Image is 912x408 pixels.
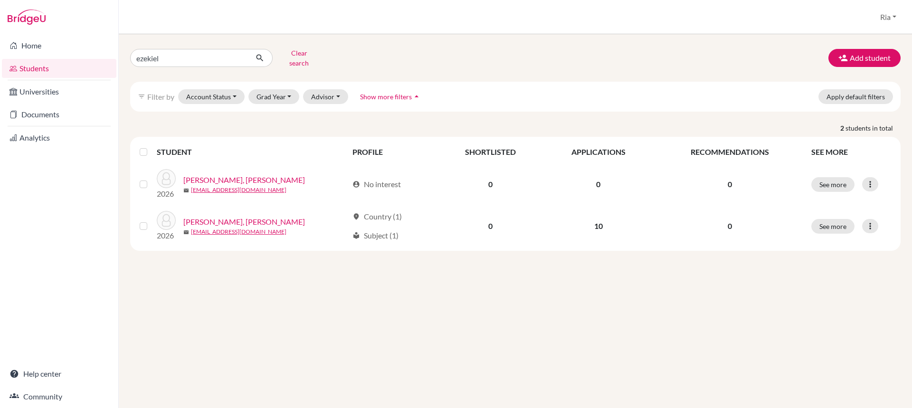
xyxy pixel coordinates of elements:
button: Advisor [303,89,348,104]
a: Students [2,59,116,78]
button: Grad Year [248,89,300,104]
td: 0 [438,205,543,247]
th: SEE MORE [806,141,897,163]
a: [PERSON_NAME], [PERSON_NAME] [183,216,305,228]
div: No interest [352,179,401,190]
span: mail [183,188,189,193]
p: 0 [660,179,800,190]
th: SHORTLISTED [438,141,543,163]
span: location_on [352,213,360,220]
p: 2026 [157,230,176,241]
button: See more [811,219,855,234]
td: 10 [543,205,654,247]
p: 0 [660,220,800,232]
button: Apply default filters [818,89,893,104]
button: See more [811,177,855,192]
div: Country (1) [352,211,402,222]
strong: 2 [840,123,845,133]
input: Find student by name... [130,49,248,67]
span: local_library [352,232,360,239]
img: Ezekiel Girsang, Schatz [157,169,176,188]
a: Documents [2,105,116,124]
i: filter_list [138,93,145,100]
td: 0 [438,163,543,205]
button: Account Status [178,89,245,104]
button: Show more filtersarrow_drop_up [352,89,429,104]
a: [PERSON_NAME], [PERSON_NAME] [183,174,305,186]
a: Community [2,387,116,406]
th: PROFILE [347,141,438,163]
th: STUDENT [157,141,347,163]
button: Add student [828,49,901,67]
th: APPLICATIONS [543,141,654,163]
span: Show more filters [360,93,412,101]
img: Shawn Wondo, Ezekiel [157,211,176,230]
img: Bridge-U [8,9,46,25]
span: mail [183,229,189,235]
th: RECOMMENDATIONS [654,141,806,163]
span: students in total [845,123,901,133]
td: 0 [543,163,654,205]
a: [EMAIL_ADDRESS][DOMAIN_NAME] [191,186,286,194]
button: Clear search [273,46,325,70]
a: Help center [2,364,116,383]
div: Subject (1) [352,230,399,241]
a: Universities [2,82,116,101]
span: account_circle [352,180,360,188]
a: Home [2,36,116,55]
p: 2026 [157,188,176,199]
a: Analytics [2,128,116,147]
i: arrow_drop_up [412,92,421,101]
span: Filter by [147,92,174,101]
a: [EMAIL_ADDRESS][DOMAIN_NAME] [191,228,286,236]
button: Ria [876,8,901,26]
